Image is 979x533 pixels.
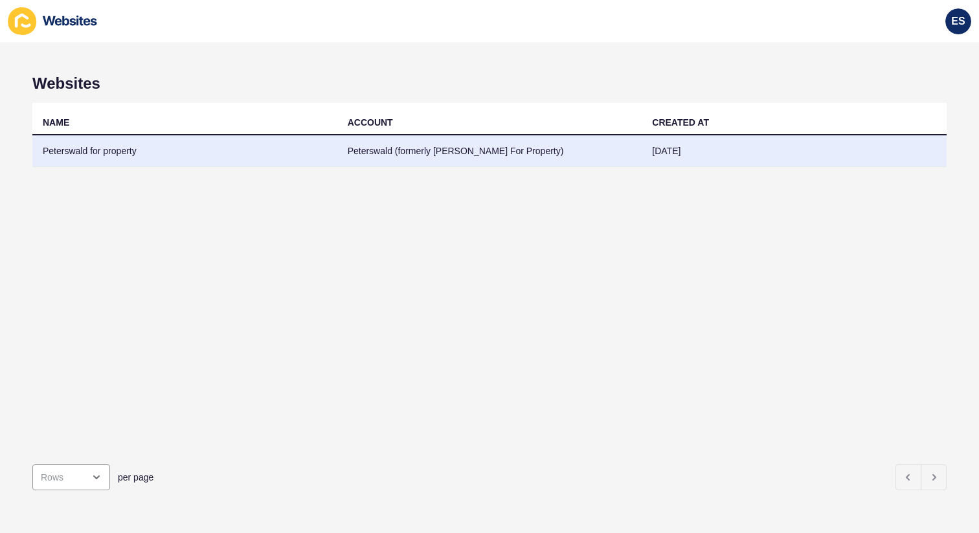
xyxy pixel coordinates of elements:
[652,116,709,129] div: CREATED AT
[32,464,110,490] div: open menu
[32,135,337,167] td: Peterswald for property
[951,15,965,28] span: ES
[348,116,393,129] div: ACCOUNT
[32,74,947,93] h1: Websites
[642,135,947,167] td: [DATE]
[337,135,642,167] td: Peterswald (formerly [PERSON_NAME] For Property)
[43,116,69,129] div: NAME
[118,471,153,484] span: per page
